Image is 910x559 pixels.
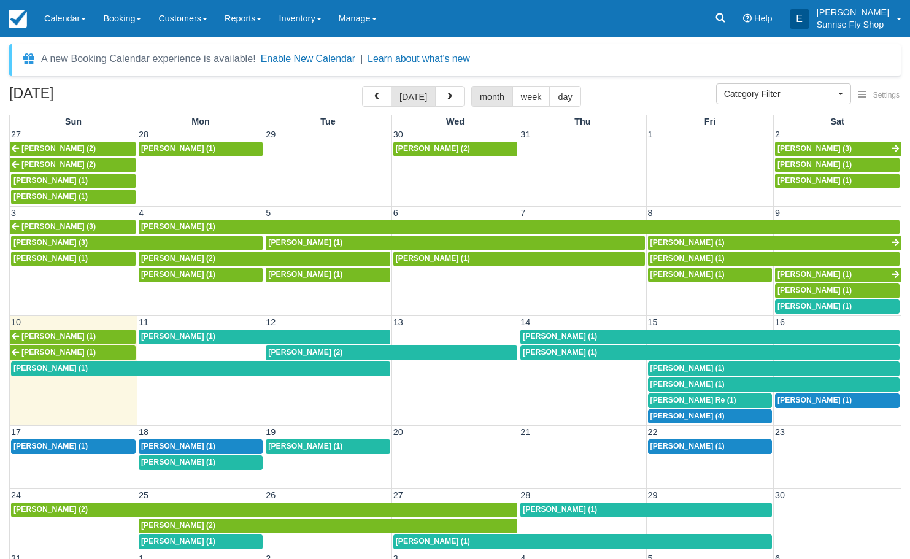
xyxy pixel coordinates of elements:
span: [PERSON_NAME] (1) [141,537,215,546]
a: [PERSON_NAME] (2) [139,252,390,266]
span: [PERSON_NAME] (1) [13,442,88,450]
span: 31 [519,129,531,139]
span: [PERSON_NAME] (1) [777,176,852,185]
span: 27 [10,129,22,139]
a: [PERSON_NAME] (1) [775,268,901,282]
span: [PERSON_NAME] (2) [13,505,88,514]
a: [PERSON_NAME] (3) [10,220,136,234]
p: Sunrise Fly Shop [817,18,889,31]
span: [PERSON_NAME] (2) [141,254,215,263]
span: 12 [264,317,277,327]
a: [PERSON_NAME] (1) [520,503,772,517]
a: [PERSON_NAME] (1) [11,439,136,454]
span: 24 [10,490,22,500]
span: [PERSON_NAME] (1) [650,364,725,372]
span: [PERSON_NAME] (4) [650,412,725,420]
span: [PERSON_NAME] (1) [396,254,470,263]
a: [PERSON_NAME] (2) [266,345,517,360]
button: Enable New Calendar [261,53,355,65]
span: [PERSON_NAME] (2) [396,144,470,153]
a: [PERSON_NAME] (1) [139,534,263,549]
span: [PERSON_NAME] (1) [777,160,852,169]
span: 13 [392,317,404,327]
span: [PERSON_NAME] (1) [650,238,725,247]
a: [PERSON_NAME] (2) [11,503,517,517]
a: [PERSON_NAME] (1) [10,345,136,360]
span: Sun [65,117,82,126]
span: 11 [137,317,150,327]
span: [PERSON_NAME] (1) [777,396,852,404]
span: 3 [10,208,17,218]
span: 26 [264,490,277,500]
a: [PERSON_NAME] (1) [11,252,136,266]
span: [PERSON_NAME] (3) [13,238,88,247]
span: 18 [137,427,150,437]
span: Help [754,13,773,23]
span: [PERSON_NAME] (1) [13,176,88,185]
span: Sat [830,117,844,126]
span: 30 [774,490,786,500]
a: [PERSON_NAME] (1) [648,439,772,454]
span: [PERSON_NAME] (1) [777,270,852,279]
a: [PERSON_NAME] (2) [10,142,136,156]
a: [PERSON_NAME] (1) [393,252,645,266]
a: [PERSON_NAME] (1) [393,534,772,549]
a: [PERSON_NAME] (3) [775,142,901,156]
div: A new Booking Calendar experience is available! [41,52,256,66]
button: Category Filter [716,83,851,104]
button: month [471,86,513,107]
span: 29 [647,490,659,500]
span: [PERSON_NAME] (1) [523,348,597,357]
a: [PERSON_NAME] (1) [775,158,900,172]
span: [PERSON_NAME] (1) [523,505,597,514]
span: [PERSON_NAME] (1) [141,270,215,279]
span: Fri [704,117,715,126]
span: 29 [264,129,277,139]
span: 20 [392,427,404,437]
button: week [512,86,550,107]
a: [PERSON_NAME] (2) [10,158,136,172]
span: [PERSON_NAME] (2) [21,144,96,153]
a: [PERSON_NAME] (4) [648,409,772,424]
span: [PERSON_NAME] (1) [21,332,96,341]
a: [PERSON_NAME] (1) [139,268,263,282]
span: [PERSON_NAME] (3) [21,222,96,231]
i: Help [743,14,752,23]
a: [PERSON_NAME] (1) [266,236,644,250]
span: 22 [647,427,659,437]
span: [PERSON_NAME] (2) [21,160,96,169]
a: Learn about what's new [368,53,470,64]
a: [PERSON_NAME] (1) [139,330,390,344]
span: 19 [264,427,277,437]
span: [PERSON_NAME] (1) [141,222,215,231]
span: 27 [392,490,404,500]
span: [PERSON_NAME] (1) [141,332,215,341]
p: [PERSON_NAME] [817,6,889,18]
span: Wed [446,117,465,126]
div: E [790,9,809,29]
a: [PERSON_NAME] (1) [775,174,900,188]
span: [PERSON_NAME] (1) [523,332,597,341]
span: [PERSON_NAME] Re (1) [650,396,736,404]
span: 17 [10,427,22,437]
span: 28 [137,129,150,139]
span: [PERSON_NAME] (1) [141,442,215,450]
span: [PERSON_NAME] (1) [650,254,725,263]
a: [PERSON_NAME] (3) [11,236,263,250]
a: [PERSON_NAME] (1) [648,252,900,266]
span: [PERSON_NAME] (1) [650,380,725,388]
span: 23 [774,427,786,437]
a: [PERSON_NAME] (1) [775,283,900,298]
a: [PERSON_NAME] (2) [393,142,517,156]
a: [PERSON_NAME] (1) [11,190,136,204]
a: [PERSON_NAME] (1) [775,393,900,408]
span: [PERSON_NAME] (1) [396,537,470,546]
a: [PERSON_NAME] (1) [648,268,772,282]
span: [PERSON_NAME] (1) [141,144,215,153]
span: [PERSON_NAME] (1) [13,364,88,372]
span: 6 [392,208,399,218]
button: Settings [851,87,907,104]
button: day [549,86,580,107]
img: checkfront-main-nav-mini-logo.png [9,10,27,28]
span: 21 [519,427,531,437]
